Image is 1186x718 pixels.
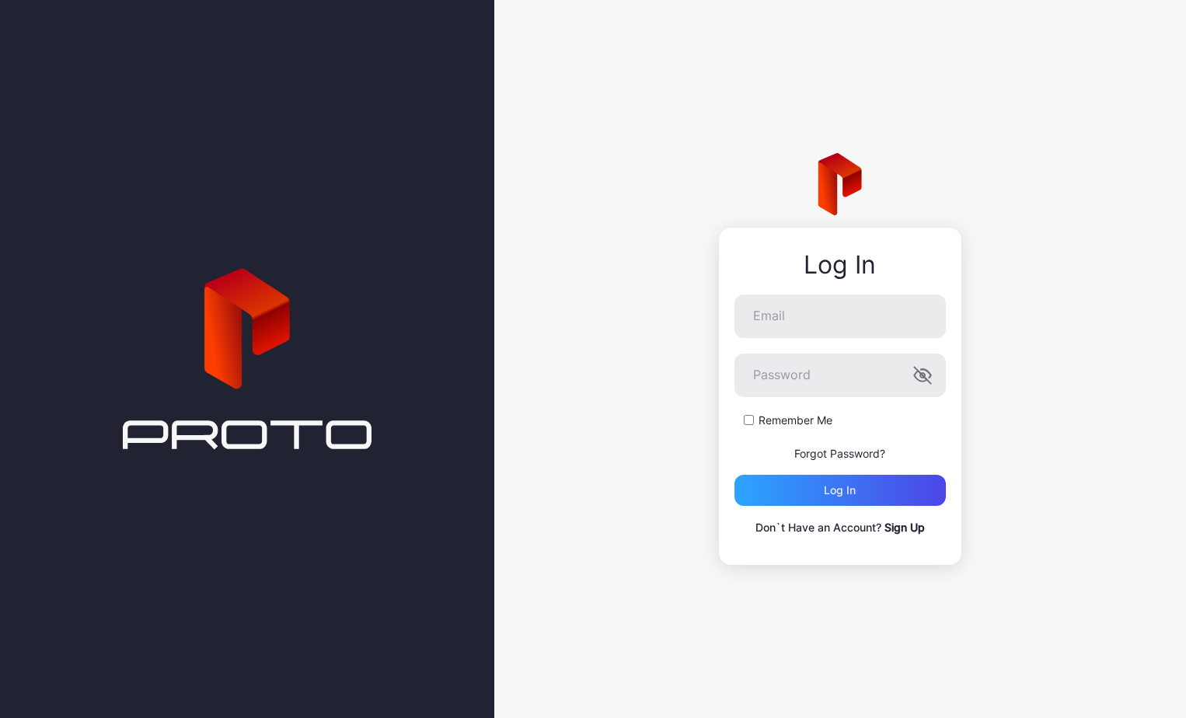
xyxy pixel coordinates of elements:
p: Don`t Have an Account? [734,518,946,537]
input: Password [734,354,946,397]
label: Remember Me [759,413,832,428]
a: Forgot Password? [794,447,885,460]
a: Sign Up [884,521,925,534]
input: Email [734,295,946,338]
div: Log in [824,484,856,497]
button: Password [913,366,932,385]
button: Log in [734,475,946,506]
div: Log In [734,251,946,279]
